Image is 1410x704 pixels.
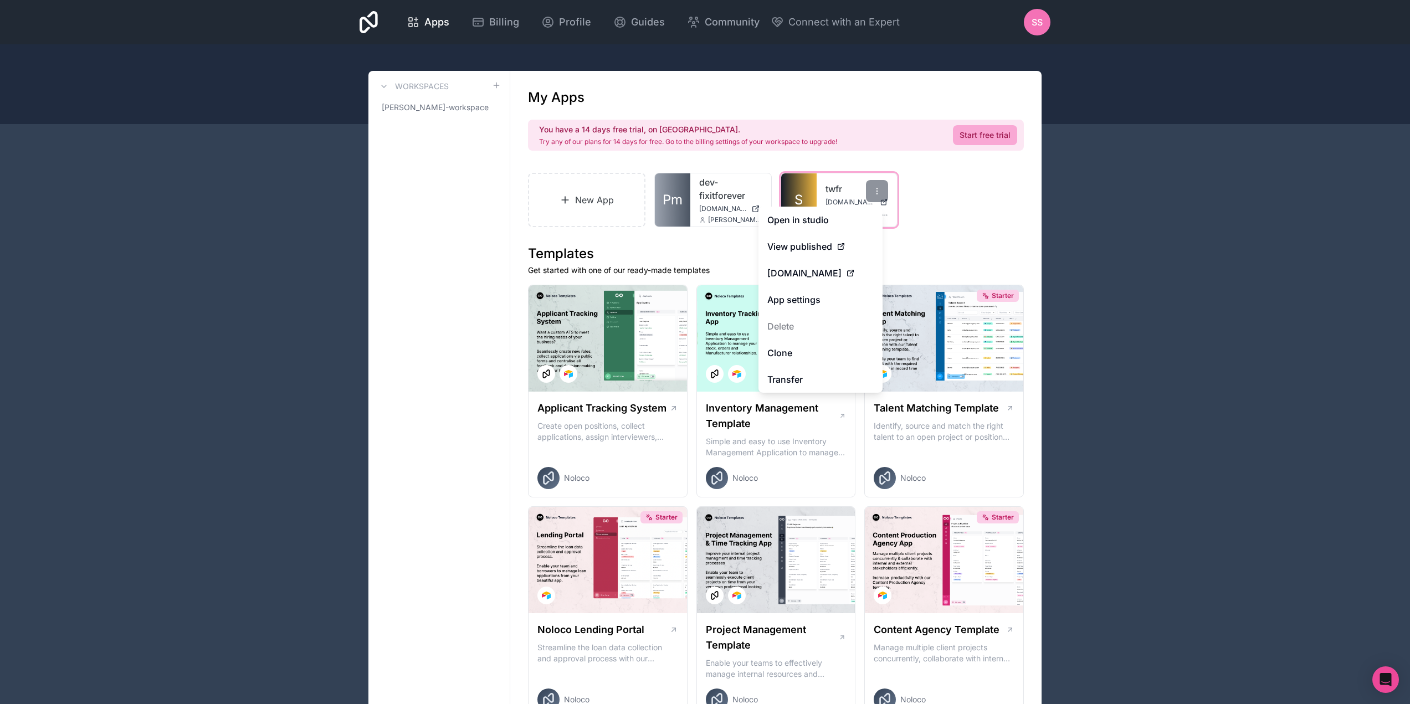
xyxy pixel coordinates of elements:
[631,14,665,30] span: Guides
[732,591,741,600] img: Airtable Logo
[528,173,645,227] a: New App
[1372,666,1399,693] div: Open Intercom Messenger
[781,173,817,227] a: S
[758,260,883,286] a: [DOMAIN_NAME]
[706,400,839,431] h1: Inventory Management Template
[604,10,674,34] a: Guides
[398,10,458,34] a: Apps
[463,10,528,34] a: Billing
[537,622,644,638] h1: Noloco Lending Portal
[874,622,999,638] h1: Content Agency Template
[758,286,883,313] a: App settings
[706,622,838,653] h1: Project Management Template
[564,369,573,378] img: Airtable Logo
[826,198,889,207] a: [DOMAIN_NAME]
[732,472,758,484] span: Noloco
[537,420,678,443] p: Create open positions, collect applications, assign interviewers, centralise candidate feedback a...
[874,400,999,416] h1: Talent Matching Template
[655,173,690,227] a: Pm
[395,81,449,92] h3: Workspaces
[564,472,589,484] span: Noloco
[826,182,889,196] a: twfr
[878,591,887,600] img: Airtable Logo
[953,125,1017,145] a: Start free trial
[377,80,449,93] a: Workspaces
[758,313,883,340] button: Delete
[758,233,883,260] a: View published
[377,97,501,117] a: [PERSON_NAME]-workspace
[537,642,678,664] p: Streamline the loan data collection and approval process with our Lending Portal template.
[424,14,449,30] span: Apps
[489,14,519,30] span: Billing
[663,191,683,209] span: Pm
[706,657,847,680] p: Enable your teams to effectively manage internal resources and execute client projects on time.
[874,420,1014,443] p: Identify, source and match the right talent to an open project or position with our Talent Matchi...
[992,513,1014,522] span: Starter
[758,340,883,366] a: Clone
[678,10,768,34] a: Community
[758,366,883,393] a: Transfer
[732,369,741,378] img: Airtable Logo
[528,89,584,106] h1: My Apps
[1032,16,1043,29] span: SS
[705,14,760,30] span: Community
[706,436,847,458] p: Simple and easy to use Inventory Management Application to manage your stock, orders and Manufact...
[539,137,837,146] p: Try any of our plans for 14 days for free. Go to the billing settings of your workspace to upgrade!
[771,14,900,30] button: Connect with an Expert
[878,369,887,378] img: Airtable Logo
[767,266,842,280] span: [DOMAIN_NAME]
[874,642,1014,664] p: Manage multiple client projects concurrently, collaborate with internal and external stakeholders...
[900,472,926,484] span: Noloco
[699,176,762,202] a: dev-fixitforever
[826,198,876,207] span: [DOMAIN_NAME]
[699,204,762,213] a: [DOMAIN_NAME]
[528,245,1024,263] h1: Templates
[542,591,551,600] img: Airtable Logo
[992,291,1014,300] span: Starter
[708,215,762,224] span: [PERSON_NAME][EMAIL_ADDRESS][PERSON_NAME][DOMAIN_NAME]
[655,513,678,522] span: Starter
[758,207,883,233] a: Open in studio
[788,14,900,30] span: Connect with an Expert
[559,14,591,30] span: Profile
[537,400,666,416] h1: Applicant Tracking System
[382,102,489,113] span: [PERSON_NAME]-workspace
[532,10,600,34] a: Profile
[699,204,747,213] span: [DOMAIN_NAME]
[794,191,803,209] span: S
[528,265,1024,276] p: Get started with one of our ready-made templates
[767,240,832,253] span: View published
[539,124,837,135] h2: You have a 14 days free trial, on [GEOGRAPHIC_DATA].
